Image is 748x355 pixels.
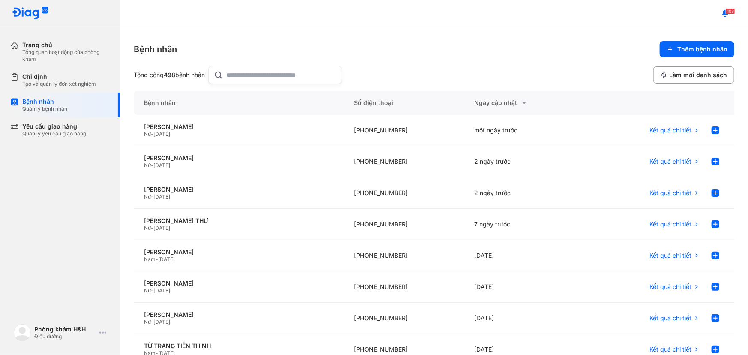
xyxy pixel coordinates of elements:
[144,225,151,231] span: Nữ
[151,131,153,137] span: -
[153,287,170,294] span: [DATE]
[464,271,584,303] div: [DATE]
[22,81,96,87] div: Tạo và quản lý đơn xét nghiệm
[464,303,584,334] div: [DATE]
[144,287,151,294] span: Nữ
[22,105,67,112] div: Quản lý bệnh nhân
[153,225,170,231] span: [DATE]
[144,193,151,200] span: Nữ
[475,98,574,108] div: Ngày cập nhật
[344,91,464,115] div: Số điện thoại
[464,209,584,240] div: 7 ngày trước
[144,123,333,131] div: [PERSON_NAME]
[344,146,464,177] div: [PHONE_NUMBER]
[144,186,333,193] div: [PERSON_NAME]
[144,162,151,168] span: Nữ
[669,71,727,79] span: Làm mới danh sách
[344,271,464,303] div: [PHONE_NUMBER]
[34,333,96,340] div: Điều dưỡng
[153,162,170,168] span: [DATE]
[144,319,151,325] span: Nữ
[464,146,584,177] div: 2 ngày trước
[22,98,67,105] div: Bệnh nhân
[12,7,49,20] img: logo
[151,162,153,168] span: -
[134,71,205,79] div: Tổng cộng bệnh nhân
[464,177,584,209] div: 2 ngày trước
[144,217,333,225] div: [PERSON_NAME] THƯ
[464,240,584,271] div: [DATE]
[144,154,333,162] div: [PERSON_NAME]
[22,73,96,81] div: Chỉ định
[649,252,691,259] span: Kết quả chi tiết
[464,115,584,146] div: một ngày trước
[649,283,691,291] span: Kết quả chi tiết
[164,71,175,78] span: 498
[344,177,464,209] div: [PHONE_NUMBER]
[653,66,734,84] button: Làm mới danh sách
[344,240,464,271] div: [PHONE_NUMBER]
[144,342,333,350] div: TỪ TRANG TIẾN THỊNH
[344,115,464,146] div: [PHONE_NUMBER]
[649,126,691,134] span: Kết quả chi tiết
[134,91,344,115] div: Bệnh nhân
[144,311,333,319] div: [PERSON_NAME]
[151,193,153,200] span: -
[158,256,175,262] span: [DATE]
[344,209,464,240] div: [PHONE_NUMBER]
[649,346,691,353] span: Kết quả chi tiết
[649,314,691,322] span: Kết quả chi tiết
[22,123,86,130] div: Yêu cầu giao hàng
[22,41,110,49] div: Trang chủ
[649,189,691,197] span: Kết quả chi tiết
[677,45,727,53] span: Thêm bệnh nhân
[660,41,734,57] button: Thêm bệnh nhân
[649,220,691,228] span: Kết quả chi tiết
[22,130,86,137] div: Quản lý yêu cầu giao hàng
[144,256,156,262] span: Nam
[153,319,170,325] span: [DATE]
[144,131,151,137] span: Nữ
[34,325,96,333] div: Phòng khám H&H
[144,280,333,287] div: [PERSON_NAME]
[344,303,464,334] div: [PHONE_NUMBER]
[151,225,153,231] span: -
[153,193,170,200] span: [DATE]
[153,131,170,137] span: [DATE]
[144,248,333,256] div: [PERSON_NAME]
[14,324,31,341] img: logo
[156,256,158,262] span: -
[151,287,153,294] span: -
[649,158,691,165] span: Kết quả chi tiết
[22,49,110,63] div: Tổng quan hoạt động của phòng khám
[151,319,153,325] span: -
[134,43,177,55] div: Bệnh nhân
[726,8,735,14] span: 103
